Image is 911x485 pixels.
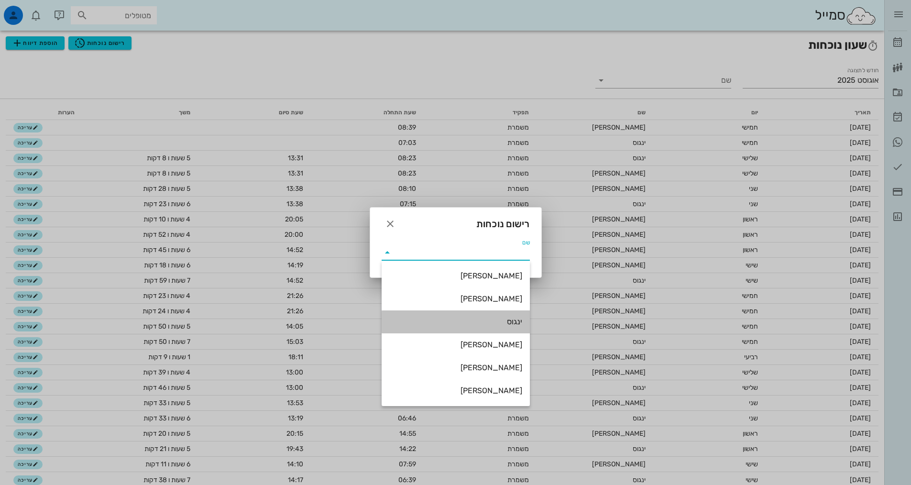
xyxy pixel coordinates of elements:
[389,317,522,326] div: ינגוס
[370,208,541,237] div: רישום נוכחות
[389,294,522,303] div: [PERSON_NAME]
[522,239,530,246] label: שם
[389,386,522,395] div: [PERSON_NAME]
[389,271,522,280] div: [PERSON_NAME]
[389,363,522,372] div: [PERSON_NAME]
[389,340,522,349] div: [PERSON_NAME]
